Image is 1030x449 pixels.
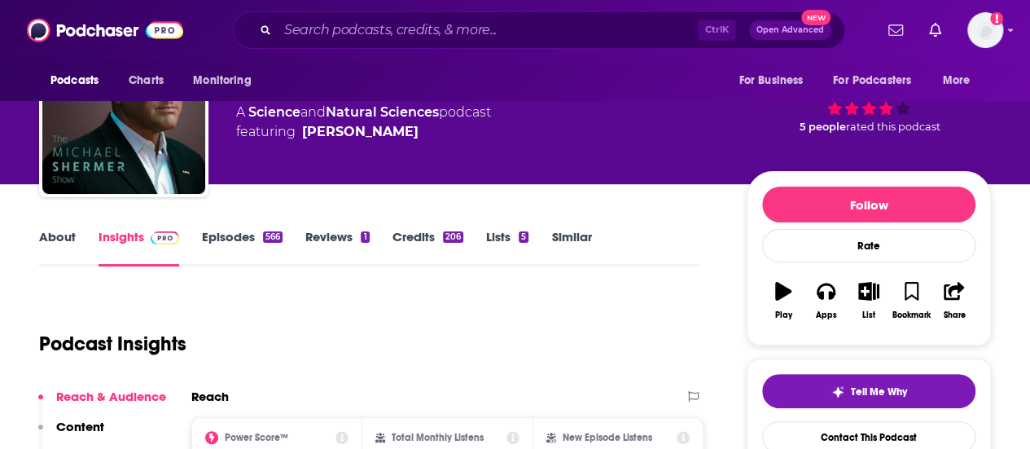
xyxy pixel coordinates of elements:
div: Apps [816,310,837,320]
button: Bookmark [890,271,932,330]
div: List [862,310,875,320]
div: A podcast [236,103,491,142]
div: Share [943,310,965,320]
input: Search podcasts, credits, & more... [278,17,698,43]
span: More [943,69,971,92]
h1: Podcast Insights [39,332,186,356]
button: open menu [931,65,991,96]
span: Monitoring [193,69,251,92]
span: Charts [129,69,164,92]
div: Rate [762,229,975,262]
button: Open AdvancedNew [749,20,831,40]
p: Content [56,419,104,434]
svg: Add a profile image [990,12,1003,25]
span: Tell Me Why [851,385,907,398]
div: [PERSON_NAME] [302,122,419,142]
img: User Profile [967,12,1003,48]
span: Logged in as smeizlik [967,12,1003,48]
span: Podcasts [50,69,99,92]
button: Share [933,271,975,330]
a: Similar [551,229,591,266]
button: Play [762,271,804,330]
div: 566 [263,231,283,243]
button: Follow [762,187,975,222]
img: Podchaser Pro [151,231,179,244]
div: Bookmark [892,310,931,320]
button: Apps [804,271,847,330]
a: Episodes566 [202,229,283,266]
div: 1 [361,231,369,243]
div: Play [775,310,792,320]
span: and [300,104,326,120]
a: Show notifications dropdown [923,16,948,44]
span: For Business [739,69,803,92]
img: The Michael Shermer Show [42,31,205,194]
a: Reviews1 [305,229,369,266]
div: 206 [443,231,463,243]
span: rated this podcast [846,121,940,133]
p: Reach & Audience [56,389,166,404]
button: Reach & Audience [38,389,166,419]
img: Podchaser - Follow, Share and Rate Podcasts [27,15,183,46]
button: List [848,271,890,330]
img: tell me why sparkle [831,385,844,398]
h2: Total Monthly Listens [392,432,484,443]
h2: Reach [191,389,229,404]
button: Show profile menu [967,12,1003,48]
div: 5 [519,231,528,243]
a: Show notifications dropdown [882,16,909,44]
a: InsightsPodchaser Pro [99,229,179,266]
span: 5 people [800,121,846,133]
button: open menu [39,65,120,96]
button: open menu [822,65,935,96]
h2: Power Score™ [225,432,288,443]
a: About [39,229,76,266]
button: Content [38,419,104,449]
a: Natural Sciences [326,104,439,120]
div: Search podcasts, credits, & more... [233,11,845,49]
a: Charts [118,65,173,96]
a: Science [248,104,300,120]
a: Credits206 [392,229,463,266]
span: Ctrl K [698,20,736,41]
button: tell me why sparkleTell Me Why [762,374,975,408]
span: Open Advanced [756,26,824,34]
span: featuring [236,122,491,142]
h2: New Episode Listens [563,432,652,443]
button: open menu [727,65,823,96]
span: New [801,10,831,25]
button: open menu [182,65,272,96]
span: For Podcasters [833,69,911,92]
a: Lists5 [486,229,528,266]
